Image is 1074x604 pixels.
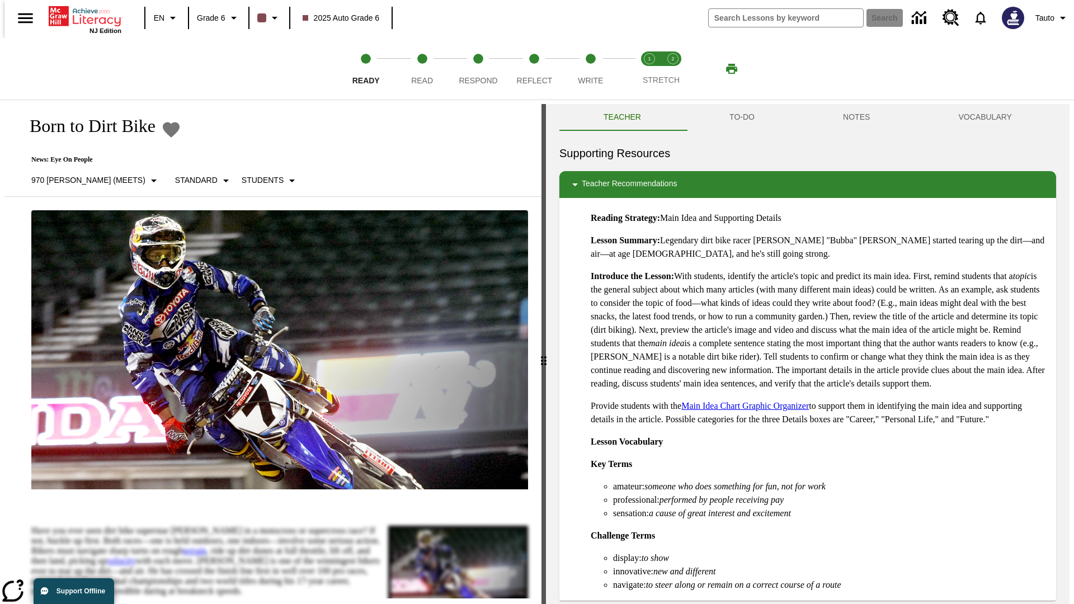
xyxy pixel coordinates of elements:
[591,459,632,469] strong: Key Terms
[192,8,245,28] button: Grade: Grade 6, Select a grade
[995,3,1031,32] button: Select a new avatar
[681,401,809,410] a: Main Idea Chart Graphic Organizer
[459,76,497,85] span: Respond
[559,104,685,131] button: Teacher
[89,27,121,34] span: NJ Edition
[966,3,995,32] a: Notifications
[582,178,677,191] p: Teacher Recommendations
[558,38,623,100] button: Write step 5 of 5
[197,12,225,24] span: Grade 6
[541,104,546,604] div: Press Enter or Spacebar and then press right and left arrow keys to move the slider
[1002,7,1024,29] img: Avatar
[502,38,567,100] button: Reflect step 4 of 5
[613,565,1047,578] li: innovative:
[333,38,398,100] button: Ready step 1 of 5
[446,38,511,100] button: Respond step 3 of 5
[559,144,1056,162] h6: Supporting Resources
[546,104,1070,604] div: activity
[643,75,680,84] span: STRETCH
[1035,12,1054,24] span: Tauto
[237,171,303,191] button: Select Student
[657,38,689,100] button: Stretch Respond step 2 of 2
[171,171,237,191] button: Scaffolds, Standard
[709,9,863,27] input: search field
[714,59,750,79] button: Print
[49,4,121,34] div: Home
[685,104,799,131] button: TO-DO
[411,76,433,85] span: Read
[161,120,181,139] button: Add to Favorites - Born to Dirt Bike
[9,2,42,35] button: Open side menu
[34,578,114,604] button: Support Offline
[671,56,674,62] text: 2
[352,76,380,85] span: Ready
[591,211,1047,225] p: Main Idea and Supporting Details
[613,507,1047,520] li: sensation:
[591,213,660,223] strong: Reading Strategy:
[591,270,1047,390] p: With students, identify the article's topic and predict its main idea. First, remind students tha...
[56,587,105,595] span: Support Offline
[660,495,784,504] em: performed by people receiving pay
[648,56,651,62] text: 1
[591,271,674,281] strong: Introduce the Lesson:
[591,437,663,446] strong: Lesson Vocabulary
[18,155,303,164] p: News: Eye On People
[642,553,669,563] em: to show
[649,508,791,518] em: a cause of great interest and excitement
[905,3,936,34] a: Data Center
[559,171,1056,198] div: Teacher Recommendations
[1013,271,1031,281] em: topic
[18,116,156,136] h1: Born to Dirt Bike
[149,8,185,28] button: Language: EN, Select a language
[591,234,1047,261] p: Legendary dirt bike racer [PERSON_NAME] "Bubba" [PERSON_NAME] started tearing up the dirt—and air...
[31,210,528,490] img: Motocross racer James Stewart flies through the air on his dirt bike.
[613,578,1047,592] li: navigate:
[936,3,966,33] a: Resource Center, Will open in new tab
[613,493,1047,507] li: professional:
[578,76,603,85] span: Write
[613,480,1047,493] li: amateur:
[31,174,145,186] p: 970 [PERSON_NAME] (Meets)
[591,235,660,245] strong: Lesson Summary:
[653,567,715,576] em: new and different
[27,171,165,191] button: Select Lexile, 970 Lexile (Meets)
[799,104,914,131] button: NOTES
[253,8,286,28] button: Class color is dark brown. Change class color
[303,12,380,24] span: 2025 Auto Grade 6
[389,38,454,100] button: Read step 2 of 5
[242,174,284,186] p: Students
[175,174,218,186] p: Standard
[1031,8,1074,28] button: Profile/Settings
[644,482,826,491] em: someone who does something for fun, not for work
[517,76,553,85] span: Reflect
[649,338,685,348] em: main idea
[154,12,164,24] span: EN
[633,38,666,100] button: Stretch Read step 1 of 2
[914,104,1056,131] button: VOCABULARY
[591,531,655,540] strong: Challenge Terms
[591,399,1047,426] p: Provide students with the to support them in identifying the main idea and supporting details in ...
[559,104,1056,131] div: Instructional Panel Tabs
[4,104,541,598] div: reading
[613,551,1047,565] li: display:
[646,580,841,589] em: to steer along or remain on a correct course of a route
